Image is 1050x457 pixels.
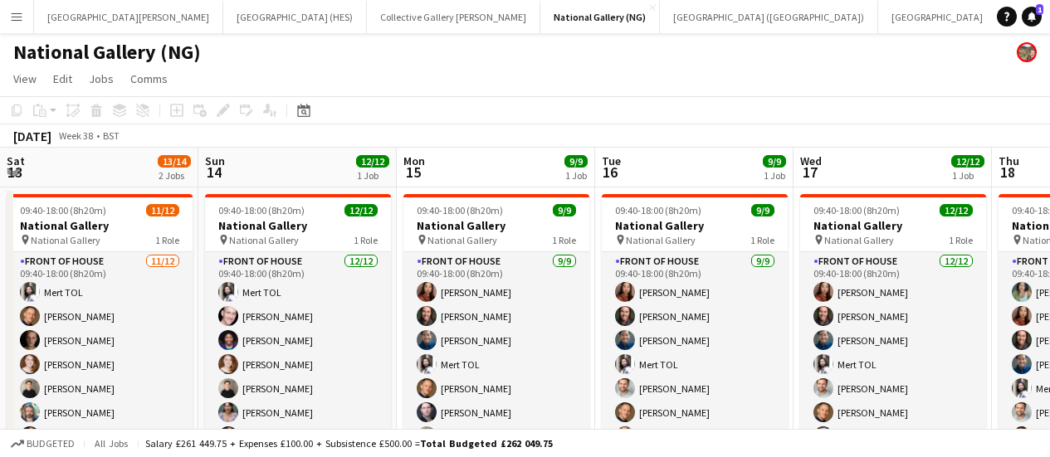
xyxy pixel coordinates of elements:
span: 1 Role [354,234,378,246]
span: Edit [53,71,72,86]
span: 9/9 [751,204,774,216]
span: 16 [599,163,621,182]
span: View [13,71,37,86]
span: 12/12 [940,204,973,216]
span: Tue [602,153,621,168]
button: Collective Gallery [PERSON_NAME] [367,1,540,33]
span: 13/14 [158,155,191,168]
span: 1 Role [750,234,774,246]
span: National Gallery [229,234,299,246]
app-job-card: 09:40-18:00 (8h20m)11/12National Gallery National Gallery1 RoleFront of House11/1209:40-18:00 (8h... [7,194,193,440]
span: 15 [401,163,425,182]
span: 1 Role [949,234,973,246]
span: 1 Role [155,234,179,246]
app-job-card: 09:40-18:00 (8h20m)12/12National Gallery National Gallery1 RoleFront of House12/1209:40-18:00 (8h... [800,194,986,440]
span: Thu [999,153,1019,168]
span: 17 [798,163,822,182]
span: 09:40-18:00 (8h20m) [417,204,503,216]
span: 1 [1036,4,1043,15]
span: 11/12 [146,204,179,216]
app-job-card: 09:40-18:00 (8h20m)12/12National Gallery National Gallery1 RoleFront of House12/1209:40-18:00 (8h... [205,194,391,440]
span: Budgeted [27,438,75,450]
span: 09:40-18:00 (8h20m) [615,204,701,216]
span: 14 [203,163,225,182]
button: National Gallery (NG) [540,1,660,33]
h1: National Gallery (NG) [13,40,201,65]
h3: National Gallery [205,218,391,233]
app-job-card: 09:40-18:00 (8h20m)9/9National Gallery National Gallery1 RoleFront of House9/909:40-18:00 (8h20m)... [602,194,788,440]
div: 2 Jobs [159,169,190,182]
span: Jobs [89,71,114,86]
span: 18 [996,163,1019,182]
a: View [7,68,43,90]
div: 1 Job [764,169,785,182]
span: 09:40-18:00 (8h20m) [218,204,305,216]
span: Sat [7,153,25,168]
h3: National Gallery [7,218,193,233]
span: Mon [403,153,425,168]
span: Week 38 [55,129,96,142]
button: [GEOGRAPHIC_DATA][PERSON_NAME] [34,1,223,33]
a: 1 [1022,7,1042,27]
span: 13 [4,163,25,182]
span: 09:40-18:00 (8h20m) [20,204,106,216]
span: National Gallery [31,234,100,246]
button: Budgeted [8,435,77,453]
span: All jobs [91,437,131,450]
span: Total Budgeted £262 049.75 [420,437,553,450]
span: 9/9 [553,204,576,216]
div: [DATE] [13,128,51,144]
span: 12/12 [951,155,984,168]
app-user-avatar: Alyce Paton [1017,42,1037,62]
span: National Gallery [626,234,696,246]
app-job-card: 09:40-18:00 (8h20m)9/9National Gallery National Gallery1 RoleFront of House9/909:40-18:00 (8h20m)... [403,194,589,440]
div: 1 Job [357,169,388,182]
span: National Gallery [427,234,497,246]
div: 1 Job [952,169,984,182]
span: National Gallery [824,234,894,246]
h3: National Gallery [800,218,986,233]
div: BST [103,129,120,142]
span: Comms [130,71,168,86]
span: 12/12 [356,155,389,168]
div: Salary £261 449.75 + Expenses £100.00 + Subsistence £500.00 = [145,437,553,450]
a: Comms [124,68,174,90]
a: Jobs [82,68,120,90]
span: 9/9 [763,155,786,168]
span: 9/9 [564,155,588,168]
a: Edit [46,68,79,90]
span: 1 Role [552,234,576,246]
button: [GEOGRAPHIC_DATA] (HES) [223,1,367,33]
h3: National Gallery [602,218,788,233]
h3: National Gallery [403,218,589,233]
span: 09:40-18:00 (8h20m) [813,204,900,216]
span: Wed [800,153,822,168]
span: Sun [205,153,225,168]
div: 1 Job [565,169,587,182]
button: [GEOGRAPHIC_DATA] [878,1,997,33]
span: 12/12 [344,204,378,216]
button: [GEOGRAPHIC_DATA] ([GEOGRAPHIC_DATA]) [660,1,878,33]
